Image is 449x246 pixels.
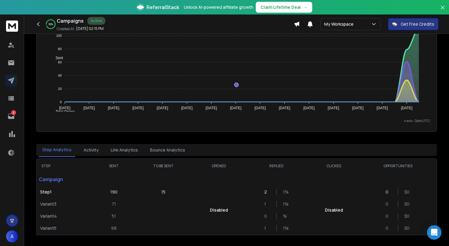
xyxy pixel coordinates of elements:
button: Activity [80,143,102,157]
p: 71 [112,201,116,207]
button: Step Analytics [39,143,75,157]
p: 1 % [283,225,289,231]
p: Campaign [37,173,95,185]
tspan: [DATE] [279,106,290,110]
tspan: 80 [58,47,62,51]
span: Total Opens [51,110,75,114]
a: 2 [5,110,17,122]
tspan: [DATE] [157,106,168,110]
tspan: [DATE] [59,106,71,110]
tspan: [DATE] [255,106,266,110]
p: $ 0 [404,201,410,207]
p: % [283,213,289,219]
p: Variant 3 [40,201,91,207]
button: Link Analytics [107,143,142,157]
p: 51 [112,213,116,219]
tspan: 20 [58,87,62,91]
tspan: [DATE] [377,106,388,110]
tspan: [DATE] [206,106,217,110]
p: Disabled [325,207,343,213]
p: 1 [264,201,270,207]
p: $ 0 [404,225,410,231]
p: 1 % [283,189,289,195]
p: $ 0 [404,189,410,195]
button: Close banner [439,4,447,18]
p: 68 [111,225,117,231]
tspan: 100 [56,34,62,37]
th: CLICKED [309,159,359,173]
span: ReferralStack [146,4,179,11]
p: 0 [386,225,392,231]
p: 0 [386,213,392,219]
p: Variant 4 [40,213,91,219]
tspan: 40 [58,74,62,77]
tspan: [DATE] [230,106,242,110]
p: x-axis : Date(UTC) [41,119,432,123]
span: → [303,4,307,10]
th: OPENED [194,159,244,173]
button: Claim Lifetime Deal→ [256,2,312,13]
th: STEP [37,159,95,173]
p: 1 [264,225,270,231]
tspan: [DATE] [352,106,364,110]
tspan: [DATE] [108,106,120,110]
p: Step 1 [40,189,91,195]
p: 2 [264,189,270,195]
p: 15 [161,189,165,195]
p: 0 [386,189,392,195]
div: Active [87,17,105,25]
p: $ 0 [404,213,410,219]
th: SENT [95,159,133,173]
button: A [6,230,18,242]
p: 2 [11,110,16,115]
tspan: [DATE] [132,106,144,110]
p: 0 [264,213,270,219]
span: Sent [51,56,63,60]
p: Disabled [210,207,228,213]
tspan: [DATE] [303,106,315,110]
h1: Campaigns [57,17,84,24]
tspan: 60 [58,60,62,64]
div: Open Intercom Messenger [427,225,441,240]
p: [DATE] 02:15 PM [76,26,104,31]
p: Get Free Credits [401,21,434,27]
th: OPPORTUNITIES [359,159,437,173]
p: 190 [110,189,117,195]
th: TO BE SENT [133,159,194,173]
p: My Workspace [324,21,356,27]
p: 0 [386,201,392,207]
button: Bounce Analytics [146,143,189,157]
tspan: [DATE] [181,106,193,110]
p: Unlock AI-powered affiliate growth [184,4,253,10]
tspan: [DATE] [84,106,95,110]
button: Get Free Credits [388,18,438,30]
p: Created At: [57,27,75,31]
tspan: [DATE] [328,106,339,110]
p: 1 % [283,201,289,207]
tspan: 0 [60,100,62,104]
p: 92 % [49,22,53,26]
p: Variant 5 [40,225,91,231]
th: REPLIED [245,159,309,173]
tspan: [DATE] [401,106,412,110]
